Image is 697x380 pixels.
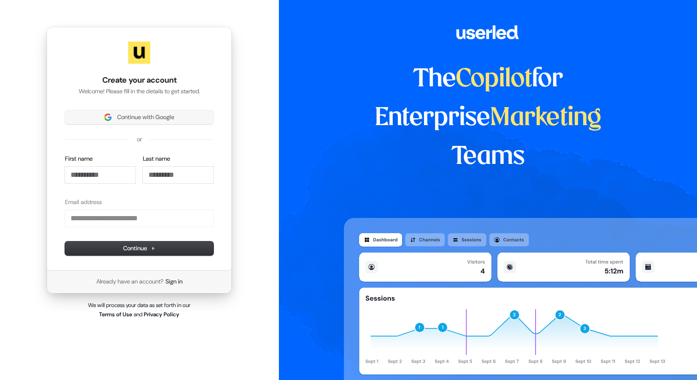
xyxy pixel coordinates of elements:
p: or [137,135,142,144]
a: Terms of Use [99,311,132,318]
span: Marketing [490,106,602,130]
label: First name [65,155,93,163]
h1: Create your account [65,75,213,86]
h1: The for Enterprise Teams [344,60,632,176]
p: Welcome! Please fill in the details to get started. [65,87,213,96]
img: Sign in with Google [104,114,112,121]
img: Userled [128,42,150,64]
button: Continue [65,241,213,255]
span: Continue [123,244,155,253]
p: We will process your data as set forth in our and [80,301,199,319]
a: Privacy Policy [144,311,179,318]
span: Already have an account? [96,277,164,286]
label: Last name [143,155,170,163]
span: Copilot [456,67,532,91]
button: Sign in with GoogleContinue with Google [65,110,213,124]
span: Continue with Google [117,113,174,121]
a: Sign in [165,277,183,286]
